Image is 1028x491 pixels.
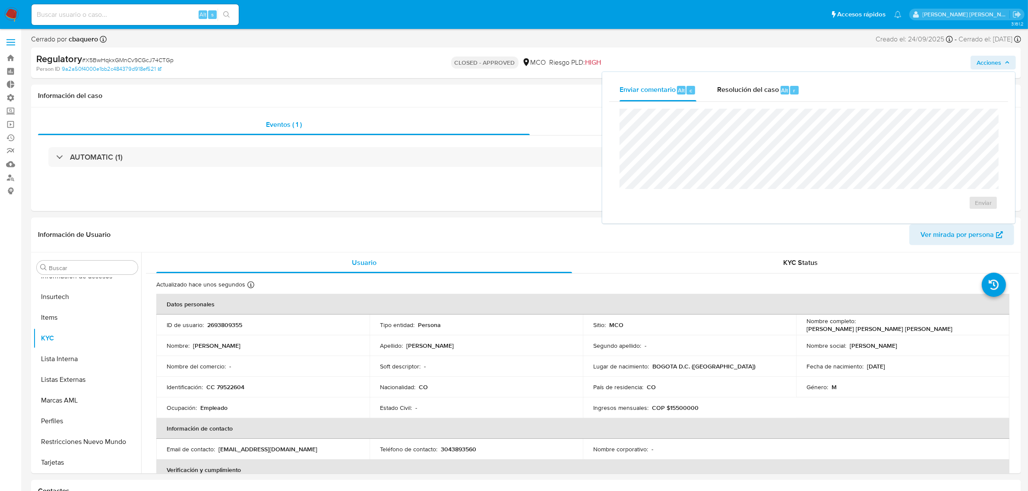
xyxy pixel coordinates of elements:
p: - [652,445,653,453]
p: Nombre : [167,342,190,349]
p: 2693809355 [207,321,242,329]
span: HIGH [585,57,601,67]
th: Información de contacto [156,418,1009,439]
input: Buscar usuario o caso... [32,9,239,20]
p: Estado Civil : [380,404,412,412]
p: Apellido : [380,342,403,349]
div: Creado el: 24/09/2025 [876,35,953,44]
p: - [415,404,417,412]
p: Persona [418,321,441,329]
p: - [229,362,231,370]
p: camila.baquero@mercadolibre.com.co [923,10,1010,19]
p: CO [419,383,428,391]
a: 9a2a50f4000e1bb2c484379d918ef521 [62,65,161,73]
span: Ver mirada por persona [920,224,994,245]
p: COP $15500000 [652,404,699,412]
span: c [690,86,692,94]
p: M [832,383,837,391]
p: 3043893560 [441,445,476,453]
h1: Información del caso [38,91,1014,100]
p: [PERSON_NAME] [193,342,240,349]
p: Identificación : [167,383,203,391]
b: cbaquero [67,34,98,44]
button: Items [33,307,141,328]
button: Perfiles [33,411,141,431]
p: Segundo apellido : [593,342,641,349]
p: - [424,362,426,370]
p: [PERSON_NAME] [850,342,897,349]
button: Ver mirada por persona [909,224,1014,245]
span: Accesos rápidos [837,10,886,19]
span: Alt [678,86,685,94]
p: Fecha de nacimiento : [807,362,864,370]
input: Buscar [49,264,134,272]
span: KYC Status [784,258,818,268]
p: [PERSON_NAME] [406,342,454,349]
span: Usuario [352,258,376,268]
p: CLOSED - APPROVED [451,57,519,69]
th: Datos personales [156,294,1009,315]
button: Buscar [40,264,47,271]
p: Nombre social : [807,342,846,349]
span: r [793,86,795,94]
span: Resolución del caso [717,85,779,95]
p: País de residencia : [593,383,643,391]
button: Restricciones Nuevo Mundo [33,431,141,452]
p: Actualizado hace unos segundos [156,280,245,289]
span: s [211,10,214,19]
p: Género : [807,383,828,391]
p: Empleado [200,404,228,412]
p: Ocupación : [167,404,197,412]
p: CO [647,383,656,391]
button: Tarjetas [33,452,141,473]
div: Cerrado el: [DATE] [958,35,1021,44]
span: Enviar comentario [620,85,676,95]
p: - [645,342,646,349]
p: Ingresos mensuales : [593,404,648,412]
p: [PERSON_NAME] [PERSON_NAME] [PERSON_NAME] [807,325,952,333]
p: Lugar de nacimiento : [593,362,649,370]
div: AUTOMATIC (1) [48,147,1004,167]
p: CC 79522604 [206,383,244,391]
b: Person ID [36,65,60,73]
p: ID de usuario : [167,321,204,329]
button: Marcas AML [33,390,141,411]
a: Salir [1012,10,1022,19]
p: Teléfono de contacto : [380,445,437,453]
h3: AUTOMATIC (1) [70,152,123,162]
button: Acciones [971,56,1016,69]
span: # X5BwHqkxGMnCv9CGcJ74CTGp [82,56,174,64]
span: Acciones [977,56,1001,69]
h1: Información de Usuario [38,230,111,239]
div: MCO [522,58,546,67]
button: KYC [33,328,141,349]
b: Regulatory [36,52,82,66]
button: Listas Externas [33,369,141,390]
p: MCO [609,321,623,329]
span: Alt [781,86,788,94]
span: Cerrado por [31,35,98,44]
th: Verificación y cumplimiento [156,460,1009,480]
p: Nombre corporativo : [593,445,648,453]
p: Nombre completo : [807,317,856,325]
p: [DATE] [867,362,885,370]
p: Sitio : [593,321,606,329]
a: Notificaciones [894,11,901,18]
p: [EMAIL_ADDRESS][DOMAIN_NAME] [218,445,317,453]
button: search-icon [218,9,235,21]
span: Eventos ( 1 ) [266,120,302,129]
p: Soft descriptor : [380,362,421,370]
button: Insurtech [33,286,141,307]
p: Nacionalidad : [380,383,415,391]
span: Riesgo PLD: [550,58,601,67]
span: Alt [199,10,206,19]
p: Tipo entidad : [380,321,414,329]
p: Nombre del comercio : [167,362,226,370]
p: BOGOTA D.C. ([GEOGRAPHIC_DATA]) [652,362,756,370]
button: Lista Interna [33,349,141,369]
span: - [955,35,957,44]
p: Email de contacto : [167,445,215,453]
